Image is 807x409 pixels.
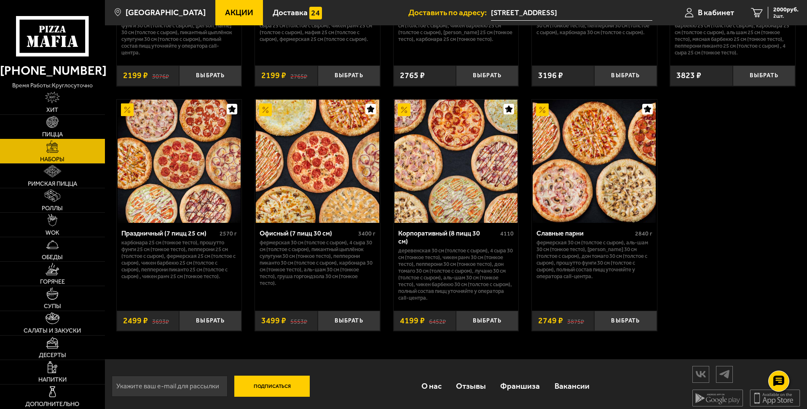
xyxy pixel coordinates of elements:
input: Ваш адрес доставки [491,5,652,21]
input: Укажите ваш e-mail для рассылки [112,376,228,397]
span: Доставка [273,8,308,16]
p: Деревенская 30 см (толстое с сыром), 4 сыра 30 см (тонкое тесто), Чикен Ранч 30 см (тонкое тесто)... [398,247,514,301]
img: Офисный (7 пицц 30 см) [256,100,379,223]
div: Корпоративный (8 пицц 30 см) [398,229,499,245]
span: 2 шт. [773,14,799,19]
a: Отзывы [449,372,493,400]
button: Выбрать [318,311,380,331]
span: [GEOGRAPHIC_DATA] [126,8,206,16]
span: 4199 ₽ [400,317,425,325]
a: АкционныйОфисный (7 пицц 30 см) [255,100,380,223]
span: 4110 [500,230,514,237]
a: АкционныйСлавные парни [532,100,657,223]
s: 3875 ₽ [567,317,584,325]
s: 2765 ₽ [290,71,307,80]
span: Роллы [42,205,63,211]
img: Корпоративный (8 пицц 30 см) [394,100,517,223]
button: Выбрать [179,311,241,331]
span: 2499 ₽ [123,317,148,325]
p: Чикен Ранч 25 см (толстое с сыром), Чикен Барбекю 25 см (толстое с сыром), Карбонара 25 см (толст... [675,16,791,56]
a: Франшиза [493,372,547,400]
img: tg [716,367,732,382]
img: Акционный [121,103,134,116]
span: Салаты и закуски [24,328,81,334]
img: Акционный [536,103,549,116]
span: Наборы [40,156,64,163]
span: 3823 ₽ [676,71,701,80]
img: Славные парни [533,100,656,223]
span: Горячее [40,279,65,285]
span: Пицца [42,131,63,138]
div: Офисный (7 пицц 30 см) [260,229,356,237]
p: Фермерская 30 см (толстое с сыром), Аль-Шам 30 см (тонкое тесто), [PERSON_NAME] 30 см (толстое с ... [536,239,652,280]
p: Мясная Барбекю 25 см (толстое с сыром), 4 сыра 25 см (толстое с сыром), Чикен Ранч 25 см (толстое... [260,16,375,43]
span: 2840 г [635,230,652,237]
p: Карбонара 30 см (толстое с сыром), Прошутто Фунги 30 см (толстое с сыром), [PERSON_NAME] 30 см (т... [121,16,237,56]
span: Обеды [42,254,63,260]
span: WOK [46,230,59,236]
s: 3693 ₽ [152,317,169,325]
span: 2199 ₽ [261,71,286,80]
span: 3196 ₽ [538,71,563,80]
span: Двинская улица, 23 [491,5,652,21]
span: Дополнительно [25,401,79,407]
a: О нас [414,372,448,400]
div: Славные парни [536,229,633,237]
img: 15daf4d41897b9f0e9f617042186c801.svg [309,7,322,19]
s: 5553 ₽ [290,317,307,325]
a: АкционныйКорпоративный (8 пицц 30 см) [394,100,519,223]
p: Чикен Ранч 25 см (толстое с сыром), Дракон 25 см (толстое с сыром), Чикен Барбекю 25 см (толстое ... [398,16,514,43]
span: Римская пицца [28,181,77,187]
span: Доставить по адресу: [408,8,491,16]
img: Праздничный (7 пицц 25 см) [118,100,241,223]
img: Акционный [259,103,272,116]
button: Выбрать [456,311,518,331]
button: Выбрать [179,65,241,86]
span: Акции [225,8,253,16]
button: Выбрать [594,311,657,331]
img: Акционный [398,103,410,116]
s: 3076 ₽ [152,71,169,80]
span: 2765 ₽ [400,71,425,80]
div: Праздничный (7 пицц 25 см) [121,229,218,237]
a: Вакансии [547,372,597,400]
button: Подписаться [234,376,310,397]
span: 2000 руб. [773,7,799,13]
button: Выбрать [318,65,380,86]
span: 3400 г [358,230,375,237]
p: Фермерская 30 см (тонкое тесто), Чикен Ранч 30 см (тонкое тесто), Пепперони 30 см (толстое с сыро... [536,16,652,36]
p: Фермерская 30 см (толстое с сыром), 4 сыра 30 см (толстое с сыром), Пикантный цыплёнок сулугуни 3... [260,239,375,287]
img: vk [693,367,709,382]
span: 2199 ₽ [123,71,148,80]
button: Выбрать [594,65,657,86]
span: Хит [46,107,58,113]
p: Карбонара 25 см (тонкое тесто), Прошутто Фунги 25 см (тонкое тесто), Пепперони 25 см (толстое с с... [121,239,237,280]
button: Выбрать [456,65,518,86]
s: 6452 ₽ [429,317,446,325]
span: Десерты [39,352,66,358]
span: 2570 г [220,230,237,237]
button: Выбрать [733,65,795,86]
span: 3499 ₽ [261,317,286,325]
a: АкционныйПраздничный (7 пицц 25 см) [117,100,242,223]
span: В кабинет [698,8,734,16]
span: 2749 ₽ [538,317,563,325]
span: Напитки [38,376,67,383]
span: Супы [44,303,61,309]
